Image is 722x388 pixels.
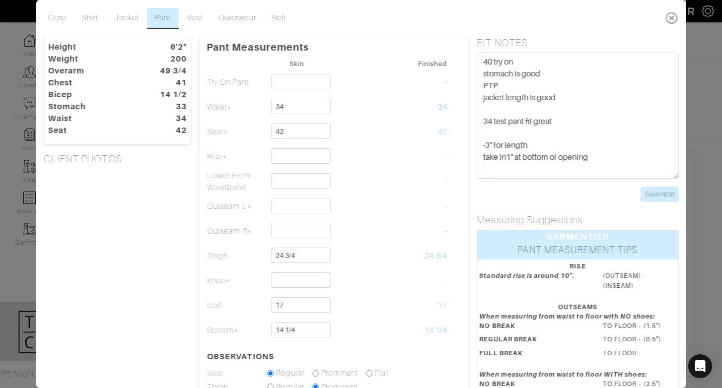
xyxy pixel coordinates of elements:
[276,367,304,379] label: Regular
[438,128,447,136] span: 42
[41,65,143,77] dt: Overarm
[207,169,267,194] td: Lower Front Waistband
[479,371,647,378] em: When measuring from waist to floor WITH shoes:
[207,144,267,169] td: Rise*
[640,187,678,202] input: Save Note
[479,272,574,279] em: Standard rise is around 10".
[207,37,461,53] p: Pant Measurements
[41,113,143,125] dt: Waist
[207,70,267,95] td: Try On Pant
[207,219,267,244] td: Outseam R*
[472,334,595,348] dt: REGULAR BREAK
[477,53,678,179] textarea: 40 try on stomach is good PTP jacket length is good 34 test pant fit great -3" for length take in...
[143,113,194,125] dt: 34
[479,261,676,271] div: RISE
[479,313,654,320] em: When measuring from waist to floor with NO shoes:
[207,343,267,367] th: OBSERVATIONS
[207,244,267,268] td: Thigh
[444,202,447,211] span: -
[41,125,143,136] dt: Seat
[264,8,293,29] a: Belt
[418,60,447,67] small: Finished
[207,318,267,343] td: Bottom*
[595,348,684,358] dd: TO FLOOR
[143,41,194,53] dt: 6'2"
[207,194,267,219] td: Outseam L*
[41,41,143,53] dt: Height
[289,60,304,67] small: Skin
[211,8,264,29] a: Outerwear
[143,65,194,77] dt: 49 3/4
[479,302,676,312] div: OUTSEAMS
[143,125,194,136] dt: 42
[438,103,447,112] span: 34
[444,152,447,161] span: -
[444,78,447,87] span: -
[207,268,267,293] td: Knee*
[106,8,146,29] a: Jacket
[207,367,267,381] td: Seat
[472,321,595,334] dt: NO BREAK
[477,230,678,243] div: GARMENTIER
[375,367,388,379] label: Flat
[143,101,194,113] dt: 33
[41,53,143,65] dt: Weight
[321,367,358,379] label: Prominent
[41,77,143,89] dt: Chest
[477,243,678,259] div: PANT MEASUREMENT TIPS
[444,276,447,285] span: -
[143,77,194,89] dt: 41
[44,153,191,165] h5: CLIENT PHOTOS
[595,334,684,344] dd: TO FLOOR - (0.5")
[595,271,684,290] dd: (OUTSEAM) - (INSEAM)
[207,120,267,144] td: Seat*
[143,53,194,65] dt: 200
[41,89,143,101] dt: Bicep
[425,326,447,335] span: 14 1/4
[74,8,106,29] a: Shirt
[207,293,267,318] td: Calf
[207,95,267,120] td: Waist*
[477,37,678,49] h5: FIT NOTES
[472,348,595,362] dt: FULL BREAK
[477,214,678,226] h5: Measuring Suggestions
[438,301,447,310] span: 17
[444,227,447,236] span: -
[40,8,74,29] a: Core
[179,8,211,29] a: Vest
[595,321,684,330] dd: TO FLOOR - (1.5")
[143,89,194,101] dt: 14 1/2
[688,354,712,378] div: Open Intercom Messenger
[146,8,178,29] a: Pant
[425,252,447,260] span: 24 3/4
[444,177,447,186] span: -
[41,101,143,113] dt: Stomach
